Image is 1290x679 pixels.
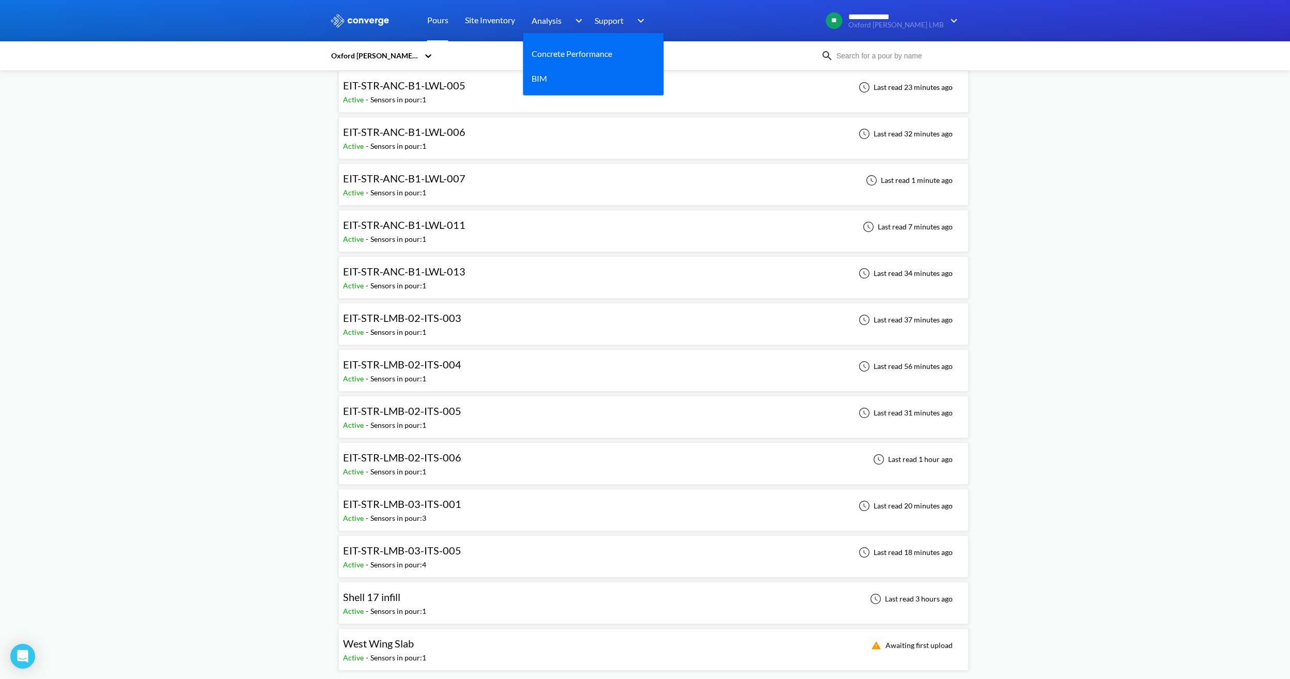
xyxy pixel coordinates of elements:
[343,142,366,150] span: Active
[366,467,370,476] span: -
[366,188,370,197] span: -
[370,559,426,570] div: Sensors in pour: 4
[853,546,956,559] div: Last read 18 minutes ago
[853,360,956,373] div: Last read 56 minutes ago
[343,188,366,197] span: Active
[343,637,414,650] span: West Wing Slab
[338,547,969,556] a: EIT-STR-LMB-03-ITS-005Active-Sensors in pour:4Last read 18 minutes ago
[370,373,426,384] div: Sensors in pour: 1
[865,639,956,652] div: Awaiting first upload
[944,14,960,27] img: downArrow.svg
[366,560,370,569] span: -
[343,607,366,615] span: Active
[595,14,624,27] span: Support
[343,544,461,557] span: EIT-STR-LMB-03-ITS-005
[338,82,969,91] a: EIT-STR-ANC-B1-LWL-005Active-Sensors in pour:1Last read 23 minutes ago
[370,94,426,105] div: Sensors in pour: 1
[338,501,969,510] a: EIT-STR-LMB-03-ITS-001Active-Sensors in pour:3Last read 20 minutes ago
[343,219,465,231] span: EIT-STR-ANC-B1-LWL-011
[366,374,370,383] span: -
[853,407,956,419] div: Last read 31 minutes ago
[853,314,956,326] div: Last read 37 minutes ago
[343,265,465,277] span: EIT-STR-ANC-B1-LWL-013
[366,281,370,290] span: -
[338,129,969,137] a: EIT-STR-ANC-B1-LWL-006Active-Sensors in pour:1Last read 32 minutes ago
[343,312,461,324] span: EIT-STR-LMB-02-ITS-003
[343,172,465,184] span: EIT-STR-ANC-B1-LWL-007
[848,21,944,29] span: Oxford [PERSON_NAME] LMB
[366,142,370,150] span: -
[10,644,35,669] div: Open Intercom Messenger
[343,95,366,104] span: Active
[370,327,426,338] div: Sensors in pour: 1
[532,47,612,60] a: Concrete Performance
[330,50,419,61] div: Oxford [PERSON_NAME] LMB
[343,514,366,522] span: Active
[853,500,956,512] div: Last read 20 minutes ago
[860,174,956,187] div: Last read 1 minute ago
[343,405,461,417] span: EIT-STR-LMB-02-ITS-005
[343,560,366,569] span: Active
[370,234,426,245] div: Sensors in pour: 1
[343,467,366,476] span: Active
[338,268,969,277] a: EIT-STR-ANC-B1-LWL-013Active-Sensors in pour:1Last read 34 minutes ago
[370,513,426,524] div: Sensors in pour: 3
[343,79,465,91] span: EIT-STR-ANC-B1-LWL-005
[343,498,461,510] span: EIT-STR-LMB-03-ITS-001
[338,454,969,463] a: EIT-STR-LMB-02-ITS-006Active-Sensors in pour:1Last read 1 hour ago
[370,141,426,152] div: Sensors in pour: 1
[343,328,366,336] span: Active
[366,607,370,615] span: -
[631,14,647,27] img: downArrow.svg
[532,14,562,27] span: Analysis
[867,453,956,466] div: Last read 1 hour ago
[343,126,465,138] span: EIT-STR-ANC-B1-LWL-006
[532,72,547,85] a: BIM
[338,640,969,649] a: West Wing SlabActive-Sensors in pour:1Awaiting first upload
[338,315,969,323] a: EIT-STR-LMB-02-ITS-003Active-Sensors in pour:1Last read 37 minutes ago
[853,267,956,280] div: Last read 34 minutes ago
[338,175,969,184] a: EIT-STR-ANC-B1-LWL-007Active-Sensors in pour:1Last read 1 minute ago
[366,328,370,336] span: -
[343,358,461,371] span: EIT-STR-LMB-02-ITS-004
[370,606,426,617] div: Sensors in pour: 1
[366,235,370,243] span: -
[366,95,370,104] span: -
[366,514,370,522] span: -
[370,466,426,477] div: Sensors in pour: 1
[343,591,400,603] span: Shell 17 infill
[343,235,366,243] span: Active
[370,652,426,663] div: Sensors in pour: 1
[338,222,969,230] a: EIT-STR-ANC-B1-LWL-011Active-Sensors in pour:1Last read 7 minutes ago
[343,281,366,290] span: Active
[343,653,366,662] span: Active
[343,451,461,464] span: EIT-STR-LMB-02-ITS-006
[864,593,956,605] div: Last read 3 hours ago
[343,421,366,429] span: Active
[568,14,585,27] img: downArrow.svg
[821,50,833,62] img: icon-search.svg
[857,221,956,233] div: Last read 7 minutes ago
[366,653,370,662] span: -
[338,594,969,603] a: Shell 17 infillActive-Sensors in pour:1Last read 3 hours ago
[370,420,426,431] div: Sensors in pour: 1
[370,280,426,291] div: Sensors in pour: 1
[853,81,956,94] div: Last read 23 minutes ago
[833,50,958,61] input: Search for a pour by name
[343,374,366,383] span: Active
[853,128,956,140] div: Last read 32 minutes ago
[338,361,969,370] a: EIT-STR-LMB-02-ITS-004Active-Sensors in pour:1Last read 56 minutes ago
[330,14,390,27] img: logo_ewhite.svg
[338,408,969,416] a: EIT-STR-LMB-02-ITS-005Active-Sensors in pour:1Last read 31 minutes ago
[366,421,370,429] span: -
[370,187,426,198] div: Sensors in pour: 1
